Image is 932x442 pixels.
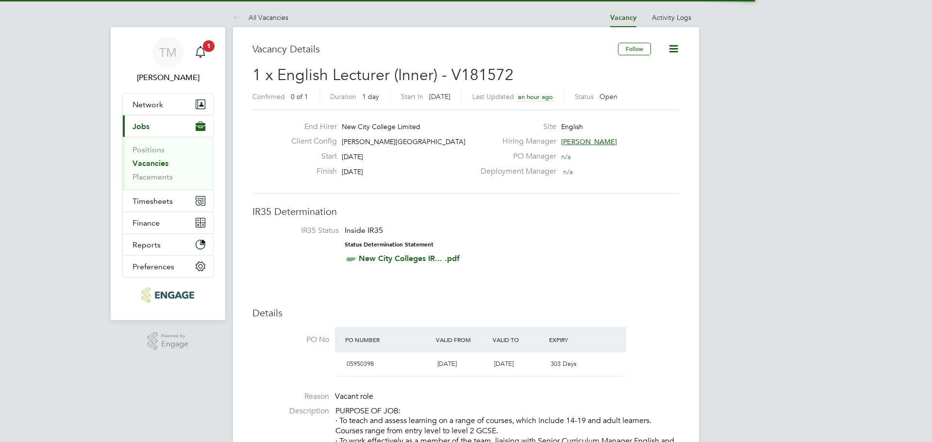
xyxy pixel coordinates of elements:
[133,100,163,109] span: Network
[291,92,308,101] span: 0 of 1
[401,92,423,101] label: Start In
[142,287,194,303] img: dovetailslate-logo-retina.png
[252,43,618,55] h3: Vacancy Details
[133,145,165,154] a: Positions
[133,122,150,131] span: Jobs
[345,226,383,235] span: Inside IR35
[252,335,329,345] label: PO No
[252,205,680,218] h3: IR35 Determination
[563,167,573,176] span: n/a
[283,151,337,162] label: Start
[561,152,571,161] span: n/a
[252,406,329,416] label: Description
[561,122,583,131] span: English
[472,92,514,101] label: Last Updated
[122,287,214,303] a: Go to home page
[123,94,213,115] button: Network
[233,13,288,22] a: All Vacancies
[475,122,556,132] label: Site
[122,37,214,83] a: TM[PERSON_NAME]
[475,136,556,147] label: Hiring Manager
[283,122,337,132] label: End Hirer
[133,172,173,181] a: Placements
[618,43,651,55] button: Follow
[252,307,680,319] h3: Details
[252,392,329,402] label: Reason
[610,14,636,22] a: Vacancy
[362,92,379,101] span: 1 day
[148,332,189,350] a: Powered byEngage
[335,392,373,401] span: Vacant role
[203,40,215,52] span: 1
[490,331,547,348] div: Valid To
[347,360,374,368] span: 05950398
[652,13,691,22] a: Activity Logs
[133,196,173,206] span: Timesheets
[475,166,556,177] label: Deployment Manager
[159,46,177,59] span: TM
[133,240,161,249] span: Reports
[252,65,514,84] span: 1 x English Lecturer (Inner) - V181572
[133,218,160,228] span: Finance
[252,92,285,101] label: Confirmed
[283,166,337,177] label: Finish
[133,159,168,168] a: Vacancies
[561,137,617,146] span: [PERSON_NAME]
[518,93,553,101] span: an hour ago
[123,234,213,255] button: Reports
[345,241,433,248] strong: Status Determination Statement
[343,331,433,348] div: PO Number
[122,72,214,83] span: Taylor Miller-Davies
[342,167,363,176] span: [DATE]
[123,190,213,212] button: Timesheets
[133,262,174,271] span: Preferences
[283,136,337,147] label: Client Config
[429,92,450,101] span: [DATE]
[330,92,356,101] label: Duration
[123,115,213,137] button: Jobs
[191,37,210,68] a: 1
[111,27,225,320] nav: Main navigation
[262,226,339,236] label: IR35 Status
[575,92,594,101] label: Status
[359,254,460,263] a: New City Colleges IR... .pdf
[123,137,213,190] div: Jobs
[437,360,457,368] span: [DATE]
[494,360,514,368] span: [DATE]
[161,340,188,348] span: Engage
[161,332,188,340] span: Powered by
[342,152,363,161] span: [DATE]
[342,122,420,131] span: New City College Limited
[123,256,213,277] button: Preferences
[547,331,603,348] div: Expiry
[123,212,213,233] button: Finance
[475,151,556,162] label: PO Manager
[342,137,466,146] span: [PERSON_NAME][GEOGRAPHIC_DATA]
[550,360,577,368] span: 303 Days
[433,331,490,348] div: Valid From
[599,92,617,101] span: Open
